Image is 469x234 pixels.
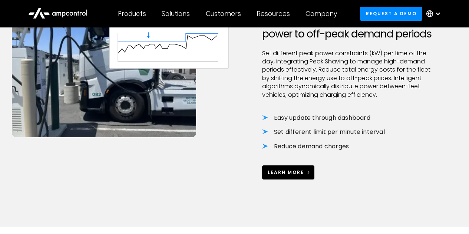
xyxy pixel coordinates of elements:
[262,142,436,151] li: Reduce demand charges
[118,10,146,18] div: Products
[257,10,290,18] div: Resources
[162,10,190,18] div: Solutions
[262,128,436,136] li: Set different limit per minute interval
[360,7,422,20] a: Request a demo
[262,15,436,40] h2: Set a variable capacity limit to shift power to off-peak demand periods
[268,169,304,176] div: Learn More
[262,114,436,122] li: Easy update through dashboard
[305,10,337,18] div: Company
[262,49,436,99] p: Set different peak power constraints (kW) per time of the day, integrating Peak Shaving to manage...
[206,10,241,18] div: Customers
[12,14,196,137] img: Electric Truck Driver Holding EV Charger
[262,165,314,179] a: Learn More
